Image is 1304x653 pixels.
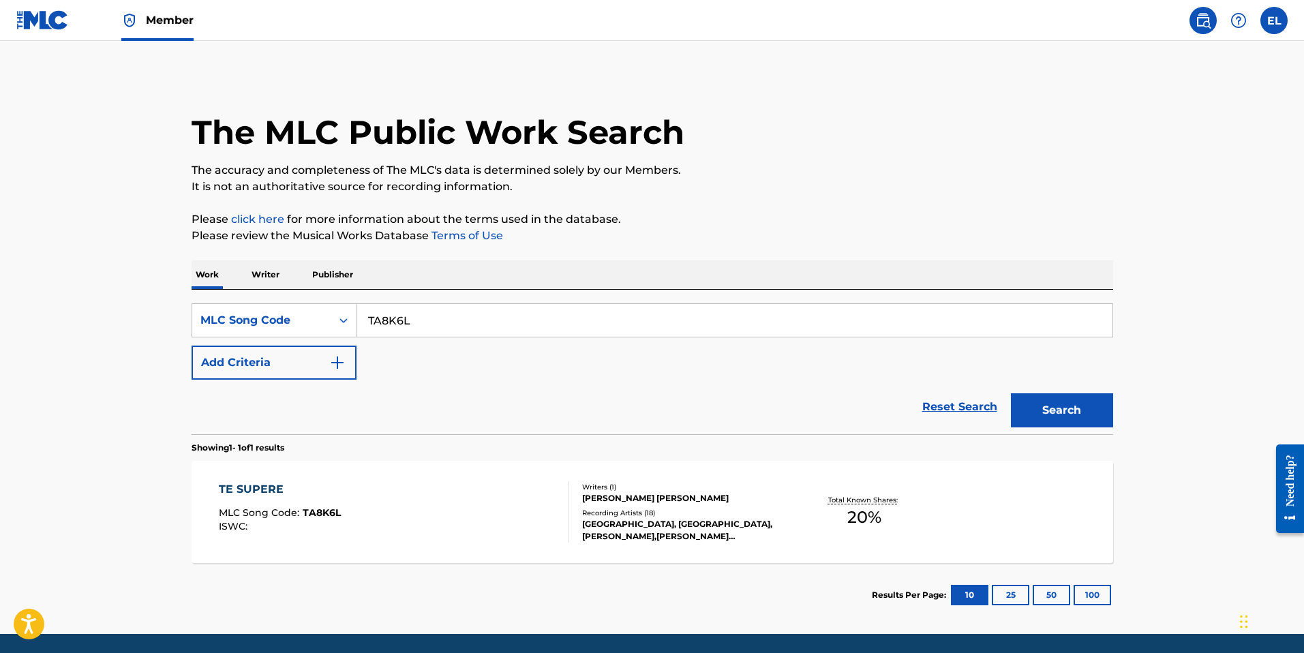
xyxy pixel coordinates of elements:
span: TA8K6L [303,506,341,519]
div: [GEOGRAPHIC_DATA], [GEOGRAPHIC_DATA],[PERSON_NAME],[PERSON_NAME][GEOGRAPHIC_DATA], [GEOGRAPHIC_DA... [582,518,788,543]
a: TE SUPEREMLC Song Code:TA8K6LISWC:Writers (1)[PERSON_NAME] [PERSON_NAME]Recording Artists (18)[GE... [192,461,1113,563]
div: MLC Song Code [200,312,323,329]
p: Showing 1 - 1 of 1 results [192,442,284,454]
img: 9d2ae6d4665cec9f34b9.svg [329,354,346,371]
p: Results Per Page: [872,589,950,601]
p: Writer [247,260,284,289]
a: click here [231,213,284,226]
span: Member [146,12,194,28]
p: Publisher [308,260,357,289]
div: [PERSON_NAME] [PERSON_NAME] [582,492,788,504]
form: Search Form [192,303,1113,434]
div: TE SUPERE [219,481,341,498]
a: Public Search [1189,7,1217,34]
div: Drag [1240,601,1248,642]
p: Please review the Musical Works Database [192,228,1113,244]
iframe: Chat Widget [1236,588,1304,653]
p: It is not an authoritative source for recording information. [192,179,1113,195]
img: Top Rightsholder [121,12,138,29]
p: Work [192,260,223,289]
img: help [1230,12,1247,29]
div: User Menu [1260,7,1288,34]
button: 100 [1074,585,1111,605]
a: Terms of Use [429,229,503,242]
img: search [1195,12,1211,29]
button: 50 [1033,585,1070,605]
span: 20 % [847,505,881,530]
p: Please for more information about the terms used in the database. [192,211,1113,228]
h1: The MLC Public Work Search [192,112,684,153]
button: 25 [992,585,1029,605]
span: ISWC : [219,520,251,532]
button: Add Criteria [192,346,357,380]
a: Reset Search [915,392,1004,422]
p: The accuracy and completeness of The MLC's data is determined solely by our Members. [192,162,1113,179]
img: MLC Logo [16,10,69,30]
button: 10 [951,585,988,605]
div: Help [1225,7,1252,34]
div: Writers ( 1 ) [582,482,788,492]
p: Total Known Shares: [828,495,901,505]
div: Recording Artists ( 18 ) [582,508,788,518]
iframe: Resource Center [1266,434,1304,544]
span: MLC Song Code : [219,506,303,519]
button: Search [1011,393,1113,427]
